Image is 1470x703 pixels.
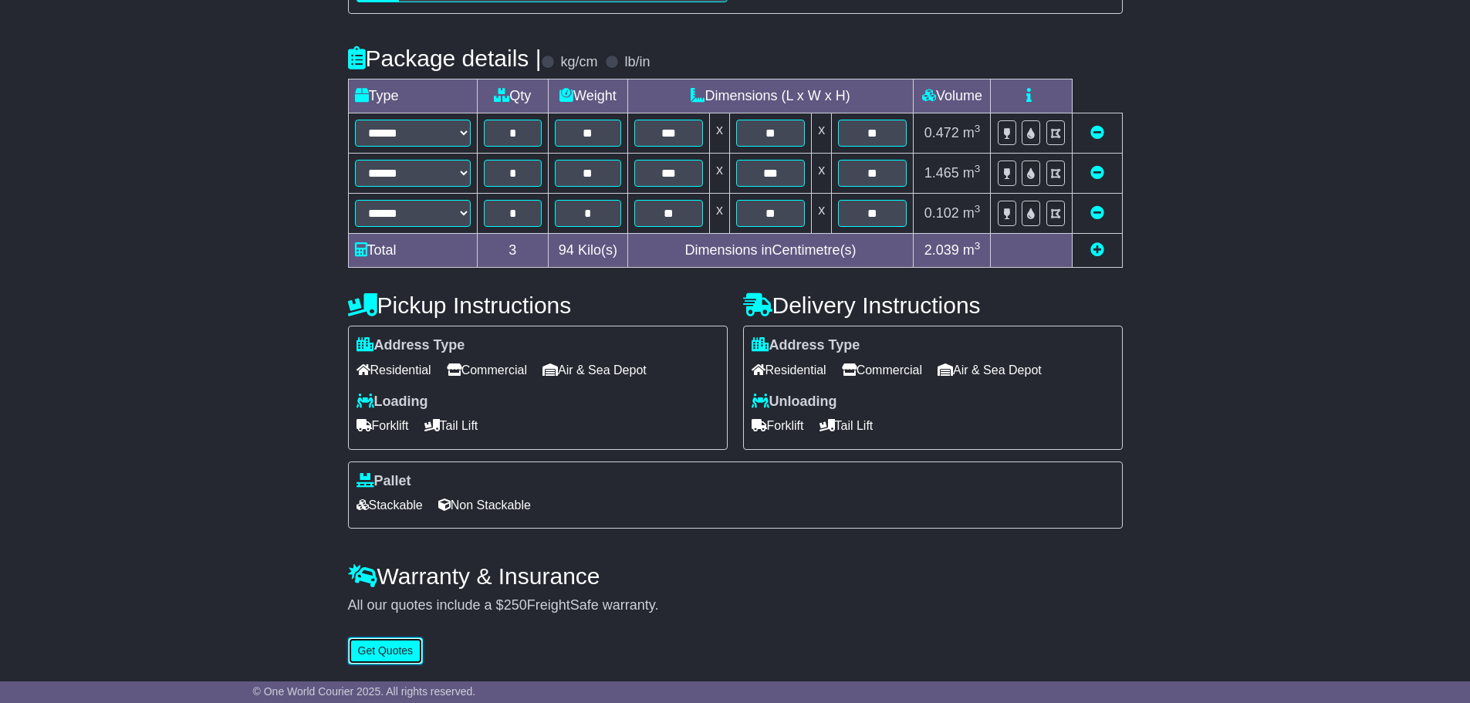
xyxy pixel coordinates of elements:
span: 94 [559,242,574,258]
span: Residential [357,358,431,382]
td: x [709,194,729,234]
button: Get Quotes [348,637,424,664]
span: Forklift [752,414,804,438]
td: Kilo(s) [549,234,628,268]
sup: 3 [975,240,981,252]
h4: Package details | [348,46,542,71]
span: m [963,125,981,140]
td: Dimensions (L x W x H) [627,79,914,113]
a: Remove this item [1090,205,1104,221]
span: Tail Lift [424,414,478,438]
sup: 3 [975,123,981,134]
label: Address Type [752,337,860,354]
span: 1.465 [924,165,959,181]
td: Dimensions in Centimetre(s) [627,234,914,268]
td: Total [348,234,477,268]
sup: 3 [975,203,981,215]
a: Remove this item [1090,165,1104,181]
sup: 3 [975,163,981,174]
span: Non Stackable [438,493,531,517]
span: Commercial [842,358,922,382]
span: Commercial [447,358,527,382]
span: Air & Sea Depot [542,358,647,382]
a: Add new item [1090,242,1104,258]
label: Address Type [357,337,465,354]
span: Tail Lift [819,414,874,438]
td: x [812,113,832,154]
label: kg/cm [560,54,597,71]
span: m [963,242,981,258]
span: Forklift [357,414,409,438]
span: Air & Sea Depot [938,358,1042,382]
td: Volume [914,79,991,113]
td: x [709,154,729,194]
td: Weight [549,79,628,113]
span: 250 [504,597,527,613]
a: Remove this item [1090,125,1104,140]
td: Qty [477,79,549,113]
h4: Warranty & Insurance [348,563,1123,589]
label: Unloading [752,394,837,411]
td: x [709,113,729,154]
span: m [963,165,981,181]
span: 2.039 [924,242,959,258]
td: Type [348,79,477,113]
span: Stackable [357,493,423,517]
div: All our quotes include a $ FreightSafe warranty. [348,597,1123,614]
td: x [812,154,832,194]
h4: Pickup Instructions [348,292,728,318]
td: x [812,194,832,234]
span: © One World Courier 2025. All rights reserved. [253,685,476,698]
span: 0.472 [924,125,959,140]
span: m [963,205,981,221]
span: Residential [752,358,826,382]
label: Loading [357,394,428,411]
span: 0.102 [924,205,959,221]
td: 3 [477,234,549,268]
label: Pallet [357,473,411,490]
label: lb/in [624,54,650,71]
h4: Delivery Instructions [743,292,1123,318]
